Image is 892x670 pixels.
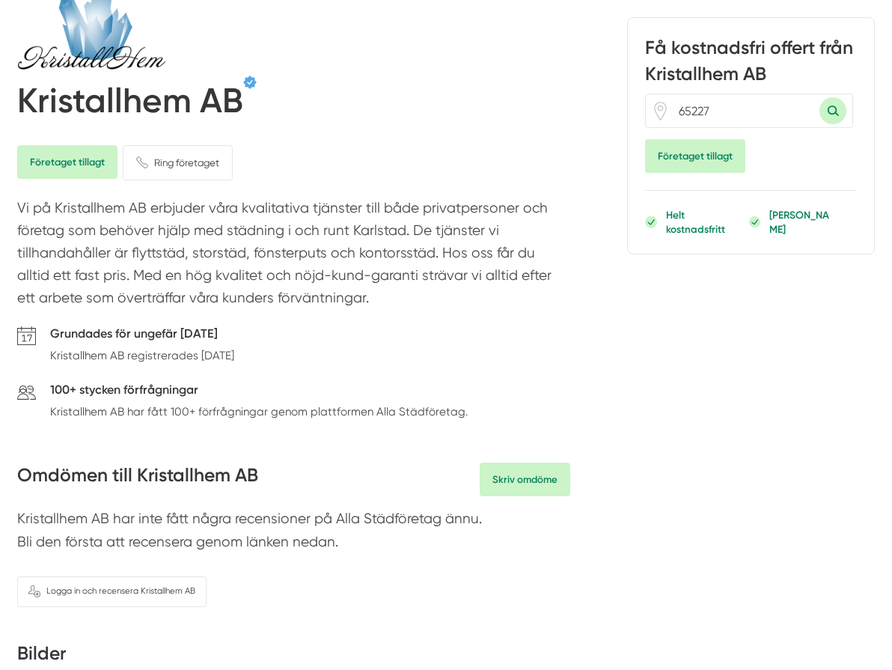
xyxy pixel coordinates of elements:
[819,97,846,124] button: Sök med postnummer
[123,145,233,180] a: Ring företaget
[666,208,741,237] p: Helt kostnadsfritt
[50,347,234,365] p: Kristallhem AB registrerades [DATE]
[651,101,670,120] span: Klicka för att använda din position.
[17,576,207,606] a: Logga in och recensera Kristallhem AB
[645,139,745,173] : Företaget tillagt
[154,155,219,171] span: Ring företaget
[50,403,468,421] p: Kristallhem AB har fått 100+ förfrågningar genom plattformen Alla Städföretag.
[17,508,570,559] p: Kristallhem AB har inte fått några recensioner på Alla Städföretag ännu. Bli den första att recen...
[670,94,819,127] input: Skriv ditt postnummer
[645,35,858,94] h3: Få kostnadsfri offert från Kristallhem AB
[50,380,468,403] h5: 100+ stycken förfrågningar
[17,463,258,496] h3: Omdömen till Kristallhem AB
[769,208,836,237] p: [PERSON_NAME]
[46,585,195,598] span: Logga in och recensera Kristallhem AB
[651,101,670,120] svg: Pin / Karta
[17,81,243,127] h1: Kristallhem AB
[480,463,570,496] a: Skriv omdöme
[243,76,257,89] span: Verifierat av Marcus Johansson
[17,145,117,179] : Företaget tillagt
[50,324,234,347] h5: Grundades för ungefär [DATE]
[17,197,570,316] p: Vi på Kristallhem AB erbjuder våra kvalitativa tjänster till både privatpersoner och företag som ...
